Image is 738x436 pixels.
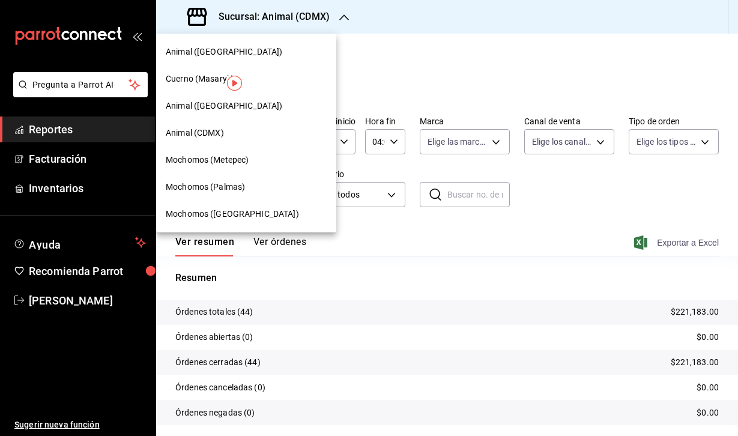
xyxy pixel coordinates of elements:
[156,120,336,147] div: Animal (CDMX)
[156,65,336,92] div: Cuerno (Masaryk)
[166,46,282,58] span: Animal ([GEOGRAPHIC_DATA])
[166,100,282,112] span: Animal ([GEOGRAPHIC_DATA])
[227,76,242,91] img: Tooltip marker
[156,174,336,201] div: Mochomos (Palmas)
[156,147,336,174] div: Mochomos (Metepec)
[156,38,336,65] div: Animal ([GEOGRAPHIC_DATA])
[156,92,336,120] div: Animal ([GEOGRAPHIC_DATA])
[166,181,245,193] span: Mochomos (Palmas)
[166,73,234,85] span: Cuerno (Masaryk)
[166,154,249,166] span: Mochomos (Metepec)
[156,201,336,228] div: Mochomos ([GEOGRAPHIC_DATA])
[166,127,224,139] span: Animal (CDMX)
[166,208,299,220] span: Mochomos ([GEOGRAPHIC_DATA])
